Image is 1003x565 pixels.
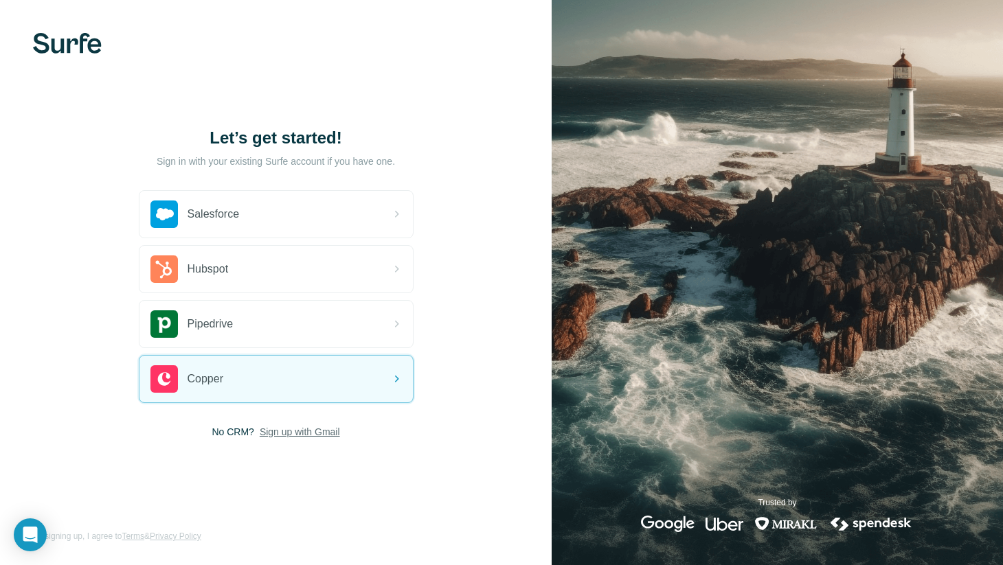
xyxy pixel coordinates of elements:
[150,255,178,283] img: hubspot's logo
[260,425,340,439] button: Sign up with Gmail
[33,530,201,542] span: By signing up, I agree to &
[641,516,695,532] img: google's logo
[188,316,234,332] span: Pipedrive
[754,516,818,532] img: mirakl's logo
[212,425,253,439] span: No CRM?
[188,261,229,277] span: Hubspot
[150,365,178,393] img: copper's logo
[150,200,178,228] img: salesforce's logo
[758,496,796,509] p: Trusted by
[706,516,743,532] img: uber's logo
[122,531,144,541] a: Terms
[33,33,102,54] img: Surfe's logo
[139,127,414,149] h1: Let’s get started!
[829,516,914,532] img: spendesk's logo
[150,310,178,338] img: pipedrive's logo
[14,518,47,551] div: Open Intercom Messenger
[188,371,223,387] span: Copper
[157,154,395,168] p: Sign in with your existing Surfe account if you have one.
[150,531,201,541] a: Privacy Policy
[188,206,240,222] span: Salesforce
